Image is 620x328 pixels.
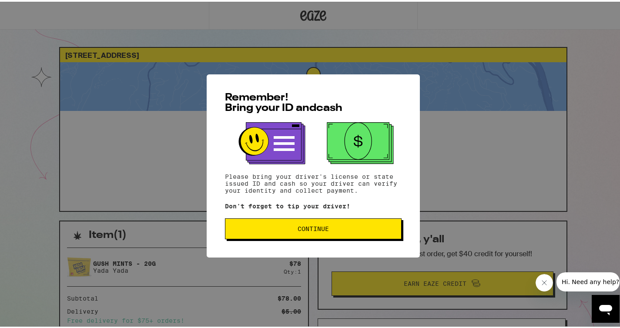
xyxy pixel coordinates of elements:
button: Continue [225,217,402,238]
iframe: Message from company [556,271,620,290]
iframe: Button to launch messaging window [592,293,620,321]
p: Please bring your driver's license or state issued ID and cash so your driver can verify your ide... [225,171,402,192]
span: Continue [298,224,329,230]
span: Remember! Bring your ID and cash [225,91,342,112]
iframe: Close message [536,272,553,290]
p: Don't forget to tip your driver! [225,201,402,208]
